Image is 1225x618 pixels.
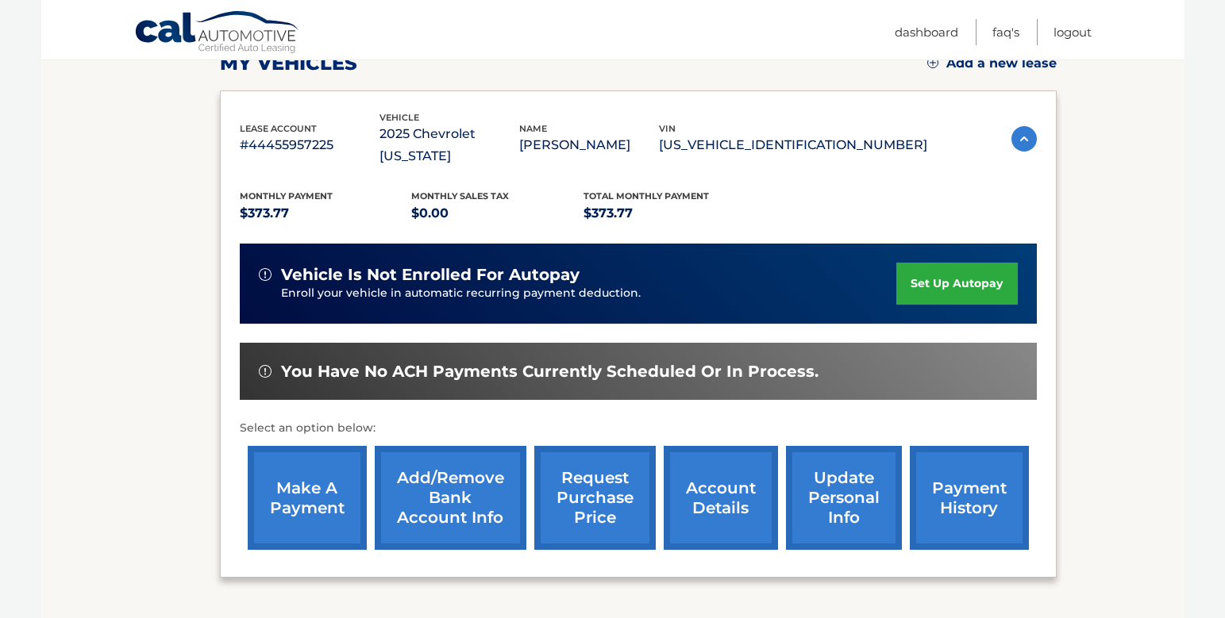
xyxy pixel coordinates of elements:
[248,446,367,550] a: make a payment
[134,10,301,56] a: Cal Automotive
[786,446,902,550] a: update personal info
[895,19,958,45] a: Dashboard
[259,268,272,281] img: alert-white.svg
[927,56,1057,71] a: Add a new lease
[519,134,659,156] p: [PERSON_NAME]
[220,52,357,75] h2: my vehicles
[927,57,938,68] img: add.svg
[534,446,656,550] a: request purchase price
[281,362,819,382] span: You have no ACH payments currently scheduled or in process.
[659,123,676,134] span: vin
[379,123,519,167] p: 2025 Chevrolet [US_STATE]
[379,112,419,123] span: vehicle
[240,134,379,156] p: #44455957225
[1054,19,1092,45] a: Logout
[584,202,756,225] p: $373.77
[584,190,709,202] span: Total Monthly Payment
[375,446,526,550] a: Add/Remove bank account info
[659,134,927,156] p: [US_VEHICLE_IDENTIFICATION_NUMBER]
[896,263,1017,305] a: set up autopay
[259,365,272,378] img: alert-white.svg
[281,265,580,285] span: vehicle is not enrolled for autopay
[411,202,584,225] p: $0.00
[1011,126,1037,152] img: accordion-active.svg
[910,446,1029,550] a: payment history
[240,202,412,225] p: $373.77
[992,19,1019,45] a: FAQ's
[240,419,1037,438] p: Select an option below:
[664,446,778,550] a: account details
[411,190,509,202] span: Monthly sales Tax
[281,285,897,302] p: Enroll your vehicle in automatic recurring payment deduction.
[240,190,333,202] span: Monthly Payment
[519,123,547,134] span: name
[240,123,317,134] span: lease account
